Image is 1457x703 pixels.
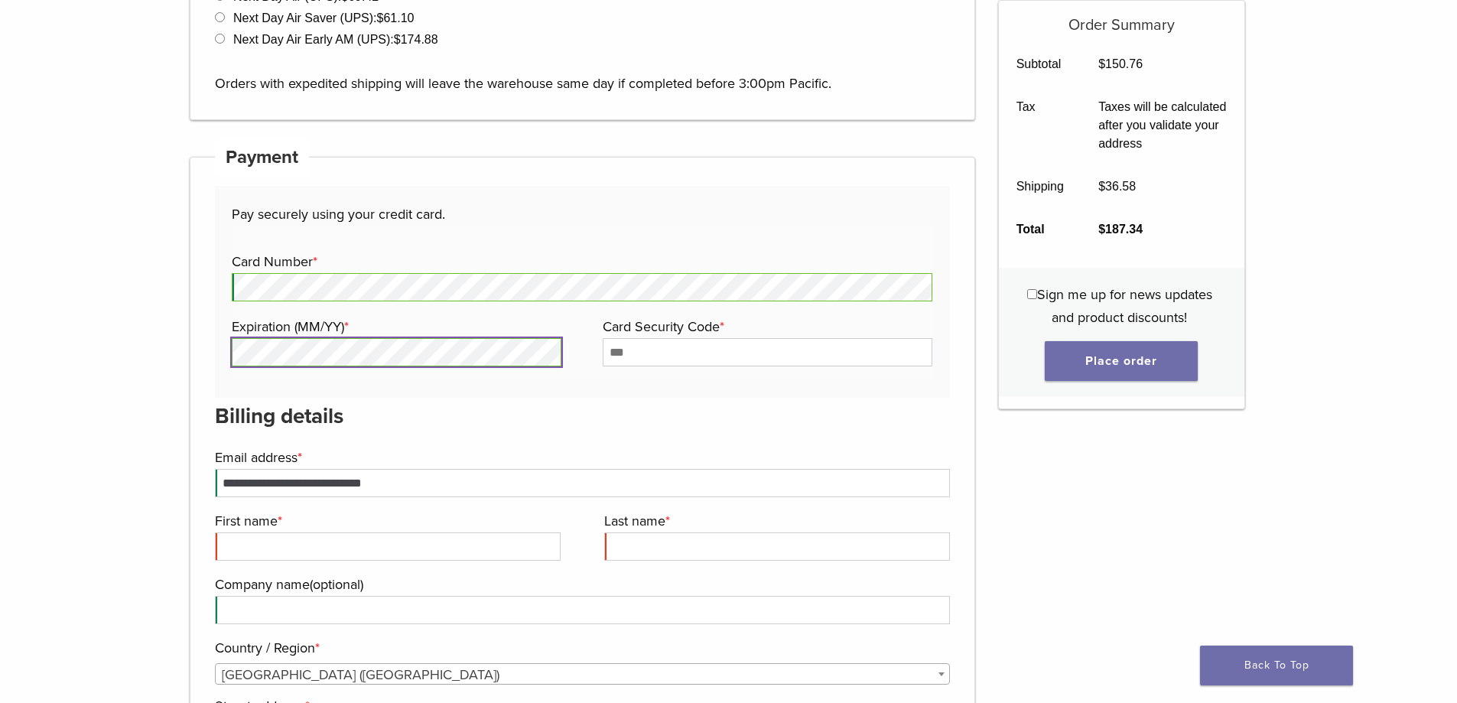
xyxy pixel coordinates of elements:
[215,663,951,685] span: Country / Region
[1098,180,1136,193] bdi: 36.58
[1098,180,1105,193] span: $
[603,315,929,338] label: Card Security Code
[1098,223,1105,236] span: $
[1200,646,1353,685] a: Back To Top
[233,33,438,46] label: Next Day Air Early AM (UPS):
[1098,57,1105,70] span: $
[232,226,932,380] fieldset: Payment Info
[232,250,929,273] label: Card Number
[215,49,951,95] p: Orders with expedited shipping will leave the warehouse same day if completed before 3:00pm Pacific.
[233,11,415,24] label: Next Day Air Saver (UPS):
[999,1,1244,34] h5: Order Summary
[377,11,415,24] bdi: 61.10
[999,43,1081,86] th: Subtotal
[1081,86,1244,165] td: Taxes will be calculated after you validate your address
[232,203,932,226] p: Pay securely using your credit card.
[215,446,947,469] label: Email address
[215,636,947,659] label: Country / Region
[215,398,951,434] h3: Billing details
[1098,57,1143,70] bdi: 150.76
[604,509,946,532] label: Last name
[1037,286,1212,326] span: Sign me up for news updates and product discounts!
[999,86,1081,165] th: Tax
[1027,289,1037,299] input: Sign me up for news updates and product discounts!
[232,315,558,338] label: Expiration (MM/YY)
[215,139,310,176] h4: Payment
[394,33,401,46] span: $
[377,11,384,24] span: $
[215,509,557,532] label: First name
[999,208,1081,251] th: Total
[310,576,363,593] span: (optional)
[999,165,1081,208] th: Shipping
[215,573,947,596] label: Company name
[1045,341,1198,381] button: Place order
[216,664,950,685] span: United States (US)
[394,33,438,46] bdi: 174.88
[1098,223,1143,236] bdi: 187.34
